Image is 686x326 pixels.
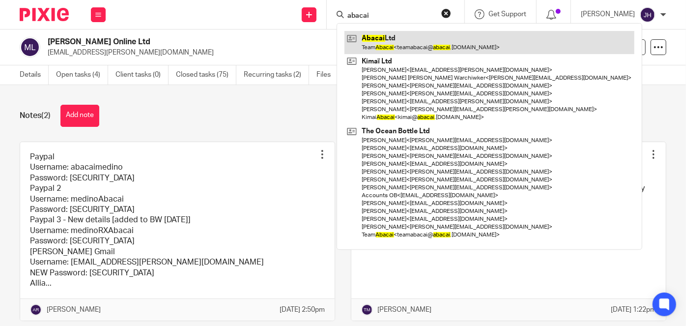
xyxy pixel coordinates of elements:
img: Pixie [20,8,69,21]
a: Open tasks (4) [56,65,108,85]
img: svg%3E [30,304,42,316]
a: Recurring tasks (2) [244,65,309,85]
p: [PERSON_NAME] [378,305,432,315]
a: Details [20,65,49,85]
button: Clear [441,8,451,18]
p: [EMAIL_ADDRESS][PERSON_NAME][DOMAIN_NAME] [48,48,533,58]
img: svg%3E [640,7,656,23]
p: [DATE] 1:22pm [611,305,656,315]
h1: Notes [20,111,51,121]
a: Client tasks (0) [115,65,169,85]
p: [DATE] 2:50pm [280,305,325,315]
a: Closed tasks (75) [176,65,236,85]
img: svg%3E [20,37,40,58]
button: Add note [60,105,99,127]
span: Get Support [488,11,526,18]
img: svg%3E [361,304,373,316]
span: (2) [41,112,51,119]
p: [PERSON_NAME] [581,9,635,19]
a: Files [316,65,339,85]
h2: [PERSON_NAME] Online Ltd [48,37,436,47]
p: [PERSON_NAME] [47,305,101,315]
input: Search [346,12,435,21]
